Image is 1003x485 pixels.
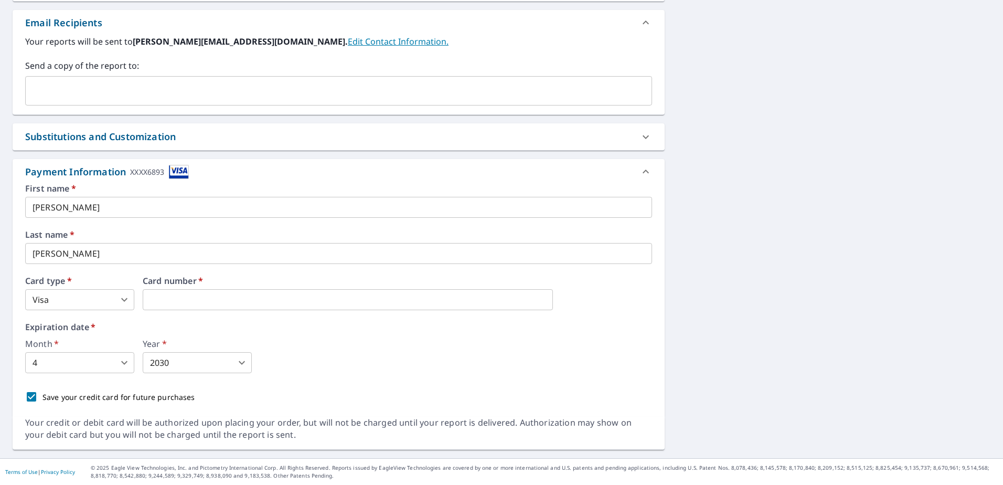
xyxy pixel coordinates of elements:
label: Year [143,340,252,348]
iframe: secure payment field [143,289,553,310]
div: 4 [25,352,134,373]
div: 2030 [143,352,252,373]
img: cardImage [169,165,189,179]
div: Substitutions and Customization [13,123,665,150]
a: Terms of Use [5,468,38,476]
a: EditContactInfo [348,36,449,47]
div: Substitutions and Customization [25,130,176,144]
p: | [5,469,75,475]
label: Card number [143,277,652,285]
p: © 2025 Eagle View Technologies, Inc. and Pictometry International Corp. All Rights Reserved. Repo... [91,464,998,480]
label: Last name [25,230,652,239]
label: Expiration date [25,323,652,331]
label: First name [25,184,652,193]
b: [PERSON_NAME][EMAIL_ADDRESS][DOMAIN_NAME]. [133,36,348,47]
label: Month [25,340,134,348]
p: Save your credit card for future purchases [42,392,195,403]
div: Payment InformationXXXX6893cardImage [13,159,665,184]
div: Email Recipients [25,16,102,30]
div: Email Recipients [13,10,665,35]
div: Visa [25,289,134,310]
label: Card type [25,277,134,285]
a: Privacy Policy [41,468,75,476]
label: Your reports will be sent to [25,35,652,48]
label: Send a copy of the report to: [25,59,652,72]
div: XXXX6893 [130,165,164,179]
div: Payment Information [25,165,189,179]
div: Your credit or debit card will be authorized upon placing your order, but will not be charged unt... [25,417,652,441]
